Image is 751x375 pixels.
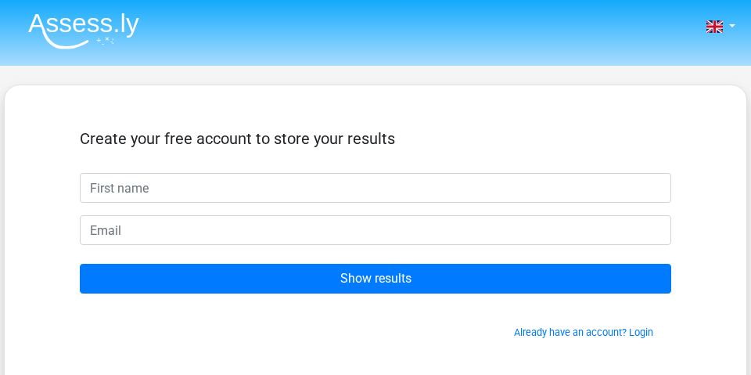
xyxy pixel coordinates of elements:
a: Already have an account? Login [514,326,653,338]
input: Email [80,215,671,245]
input: Show results [80,264,671,294]
h5: Create your free account to store your results [80,129,671,148]
img: Assessly [28,13,139,49]
input: First name [80,173,671,203]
